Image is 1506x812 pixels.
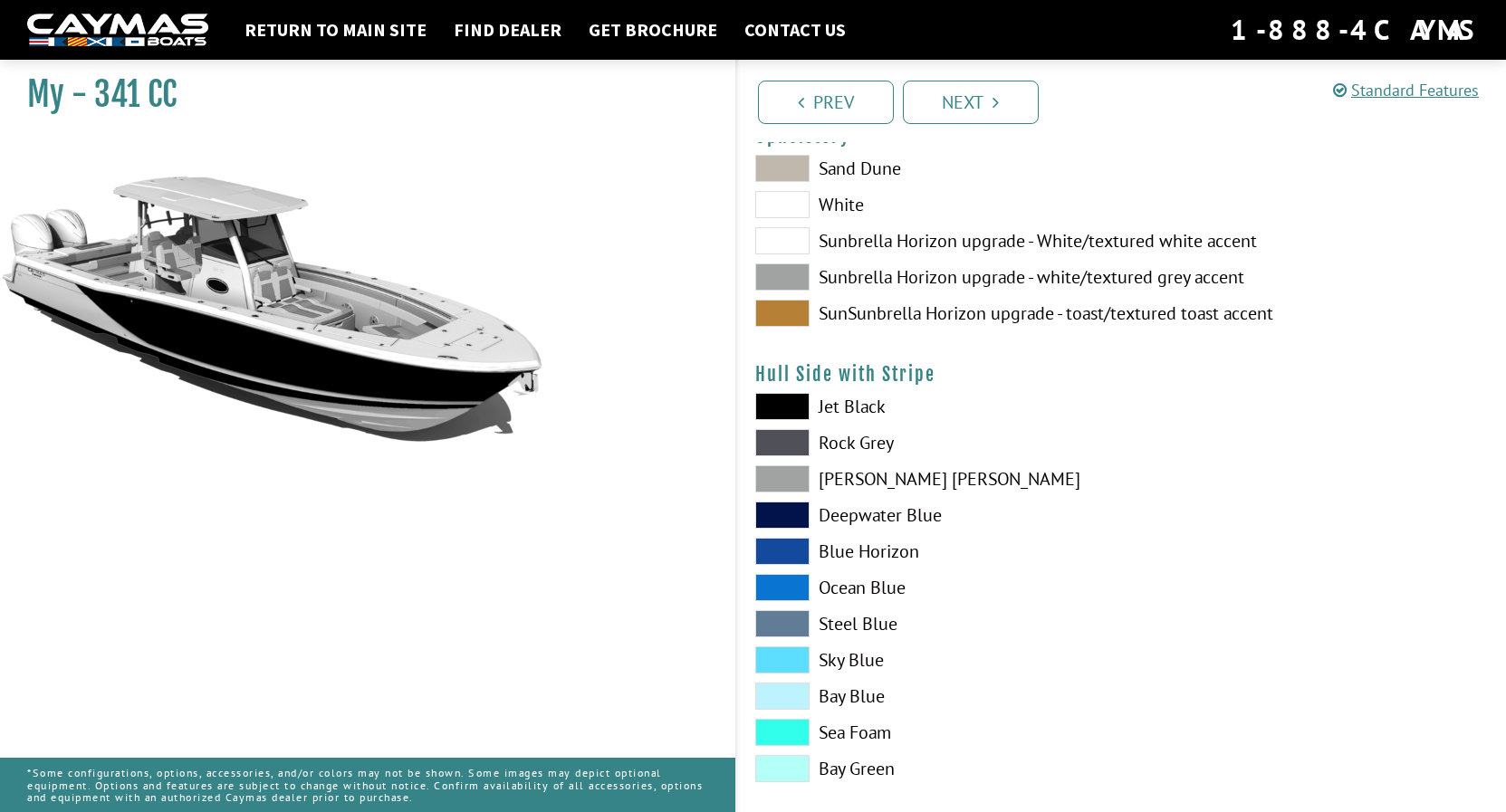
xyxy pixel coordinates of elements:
[445,18,571,42] a: Find Dealer
[755,191,1104,218] label: White
[755,429,1104,456] label: Rock Grey
[27,14,208,47] img: white-logo-c9c8dbefe5ff5ceceb0f0178aa75bf4bb51f6bca0971e226c86eb53dfe498488.png
[758,81,894,124] a: Prev
[755,155,1104,182] label: Sand Dune
[755,263,1104,291] label: Sunbrella Horizon upgrade - white/textured grey accent
[755,393,1104,420] label: Jet Black
[1231,10,1479,50] div: 1-888-4CAYMAS
[27,758,708,812] p: *Some configurations, options, accessories, and/or colors may not be shown. Some images may depic...
[1333,80,1479,100] a: Standard Features
[755,610,1104,637] label: Steel Blue
[755,646,1104,673] label: Sky Blue
[755,465,1104,492] label: [PERSON_NAME] [PERSON_NAME]
[755,502,1104,529] label: Deepwater Blue
[735,18,855,42] a: Contact Us
[27,74,690,115] h1: My - 341 CC
[903,81,1039,124] a: Next
[755,574,1104,601] label: Ocean Blue
[755,683,1104,710] label: Bay Blue
[755,755,1104,782] label: Bay Green
[235,18,436,42] a: Return to main site
[755,538,1104,565] label: Blue Horizon
[755,363,1489,386] h4: Hull Side with Stripe
[755,227,1104,254] label: Sunbrella Horizon upgrade - White/textured white accent
[755,300,1104,327] label: SunSunbrella Horizon upgrade - toast/textured toast accent
[755,719,1104,746] label: Sea Foam
[580,18,726,42] a: Get Brochure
